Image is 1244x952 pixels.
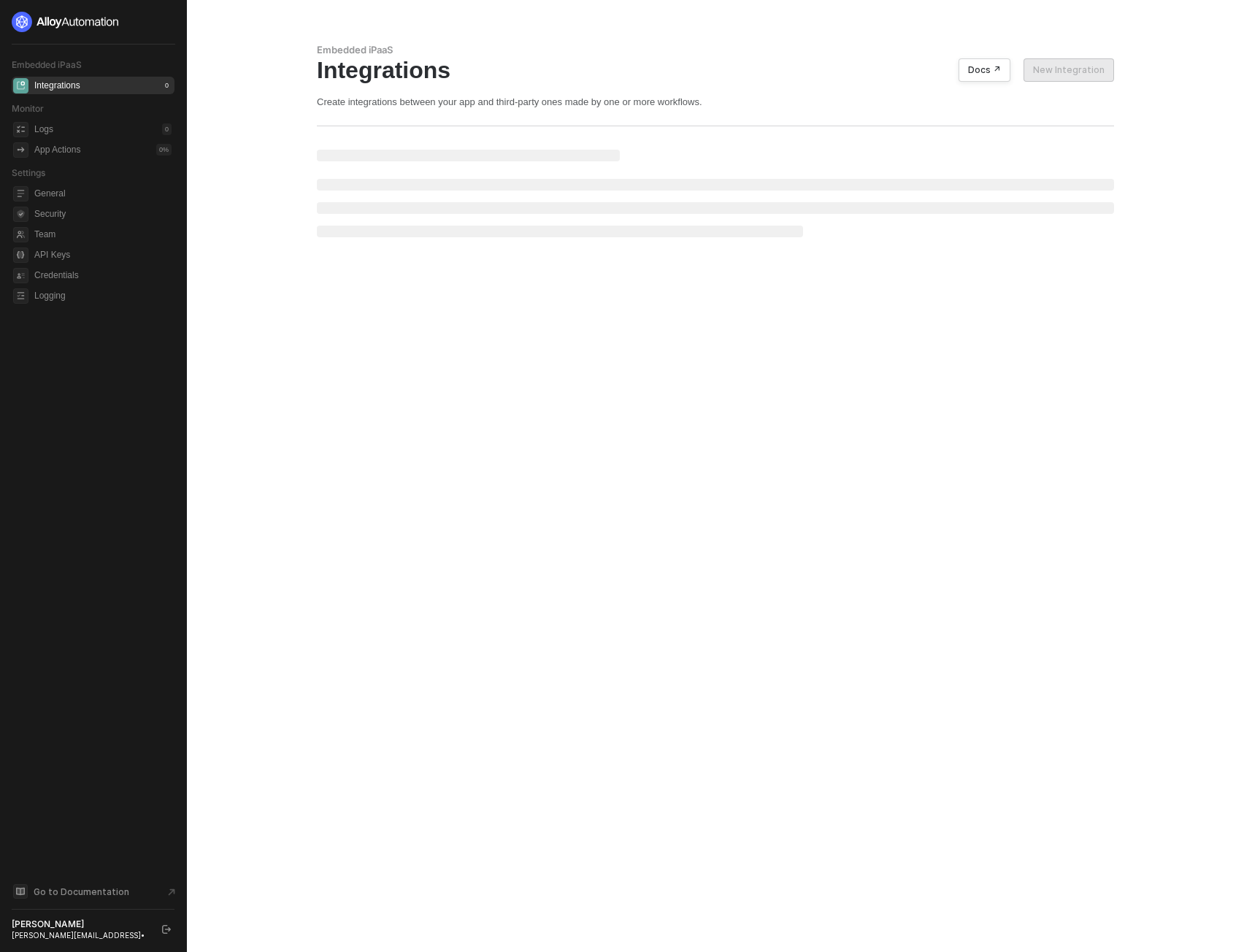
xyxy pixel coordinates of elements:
[34,205,172,223] span: Security
[12,12,120,32] img: logo
[34,886,129,898] span: Go to Documentation
[13,227,28,242] span: team
[13,186,28,201] span: general
[164,885,179,899] span: document-arrow
[13,268,28,283] span: credentials
[34,226,172,243] span: Team
[13,142,28,158] span: icon-app-actions
[162,80,172,91] div: 0
[317,44,1114,56] div: Embedded iPaaS
[34,246,172,264] span: API Keys
[12,167,45,178] span: Settings
[34,123,53,136] div: Logs
[34,185,172,202] span: General
[1024,58,1114,82] button: New Integration
[12,930,149,940] div: [PERSON_NAME][EMAIL_ADDRESS] •
[13,122,28,137] span: icon-logs
[12,103,44,114] span: Monitor
[13,288,28,304] span: logging
[959,58,1010,82] button: Docs ↗
[34,266,172,284] span: Credentials
[12,918,149,930] div: [PERSON_NAME]
[317,96,1114,108] div: Create integrations between your app and third-party ones made by one or more workflows.
[34,80,80,92] div: Integrations
[13,207,28,222] span: security
[162,123,172,135] div: 0
[13,884,28,899] span: documentation
[13,247,28,263] span: api-key
[317,56,1114,84] div: Integrations
[12,12,174,32] a: logo
[12,883,175,900] a: Knowledge Base
[12,59,82,70] span: Embedded iPaaS
[968,64,1001,76] div: Docs ↗
[34,287,172,304] span: Logging
[34,144,80,156] div: App Actions
[162,925,171,934] span: logout
[13,78,28,93] span: integrations
[156,144,172,156] div: 0 %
